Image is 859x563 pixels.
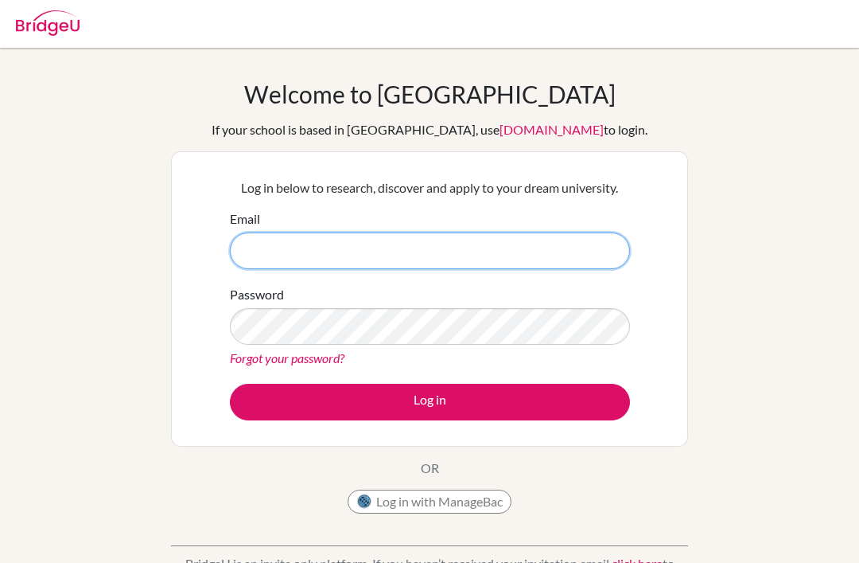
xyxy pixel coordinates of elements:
[230,350,344,366] a: Forgot your password?
[230,178,630,197] p: Log in below to research, discover and apply to your dream university.
[244,80,616,108] h1: Welcome to [GEOGRAPHIC_DATA]
[212,120,647,139] div: If your school is based in [GEOGRAPHIC_DATA], use to login.
[348,490,511,514] button: Log in with ManageBac
[230,209,260,229] label: Email
[499,122,604,137] a: [DOMAIN_NAME]
[16,10,80,36] img: Bridge-U
[230,384,630,420] button: Log in
[230,285,284,304] label: Password
[421,459,439,478] p: OR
